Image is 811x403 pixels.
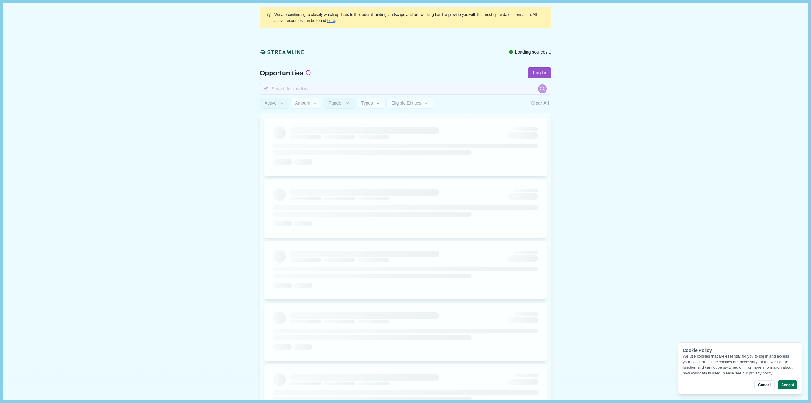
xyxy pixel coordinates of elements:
a: here [327,18,335,23]
button: Log In [528,67,551,78]
button: Accept [778,380,797,389]
span: Amount [295,101,310,106]
span: Cookie Policy [683,348,712,353]
span: Active [265,101,277,106]
button: Amount [290,98,323,109]
span: Types [361,101,373,106]
button: Cancel [754,380,774,389]
button: Funder [324,98,355,109]
button: Types [356,98,386,109]
span: We are continuing to closely watch updates to the federal funding landscape and are working hard ... [274,12,537,23]
div: . [274,12,544,23]
span: Loading sources... [515,49,551,55]
div: We use cookies that are essential for you to log in and access your account. These cookies are ne... [683,354,797,376]
span: Opportunities [260,69,303,76]
button: Eligible Entities [386,98,434,109]
input: Search for funding [260,83,551,95]
span: Eligible Entities [391,101,421,106]
span: Funder [329,101,342,106]
button: Clear All [529,98,551,109]
a: privacy policy [749,371,773,375]
button: Active [260,98,289,109]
